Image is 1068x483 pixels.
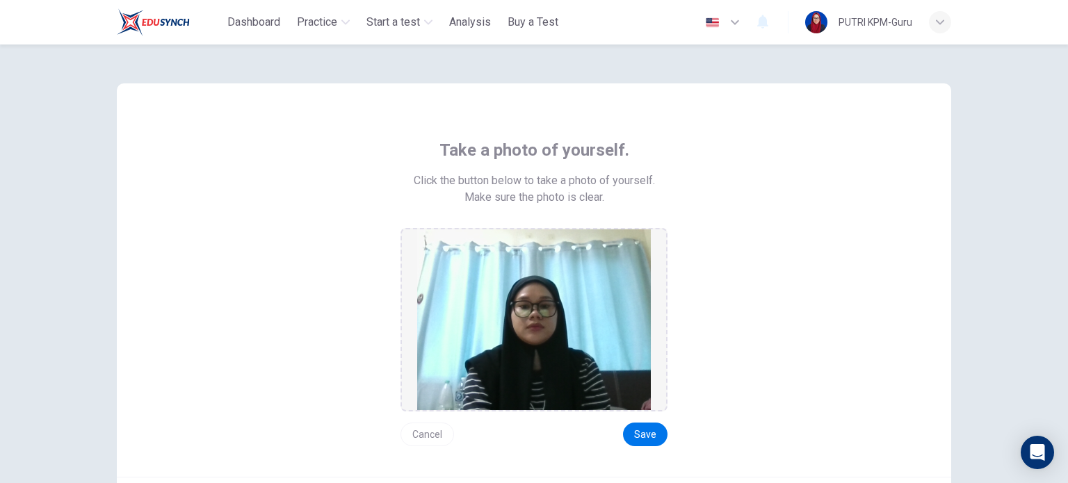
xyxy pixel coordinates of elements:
span: Dashboard [227,14,280,31]
span: Make sure the photo is clear. [464,189,604,206]
span: Click the button below to take a photo of yourself. [414,172,655,189]
button: Buy a Test [502,10,564,35]
span: Practice [297,14,337,31]
button: Practice [291,10,355,35]
img: Profile picture [805,11,827,33]
span: Analysis [449,14,491,31]
span: Buy a Test [508,14,558,31]
div: Open Intercom Messenger [1021,436,1054,469]
span: Start a test [366,14,420,31]
img: en [704,17,721,28]
img: ELTC logo [117,8,190,36]
img: preview screemshot [417,229,651,410]
button: Save [623,423,667,446]
span: Take a photo of yourself. [439,139,629,161]
a: ELTC logo [117,8,222,36]
button: Cancel [400,423,454,446]
button: Dashboard [222,10,286,35]
button: Analysis [444,10,496,35]
div: PUTRI KPM-Guru [839,14,912,31]
button: Start a test [361,10,438,35]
